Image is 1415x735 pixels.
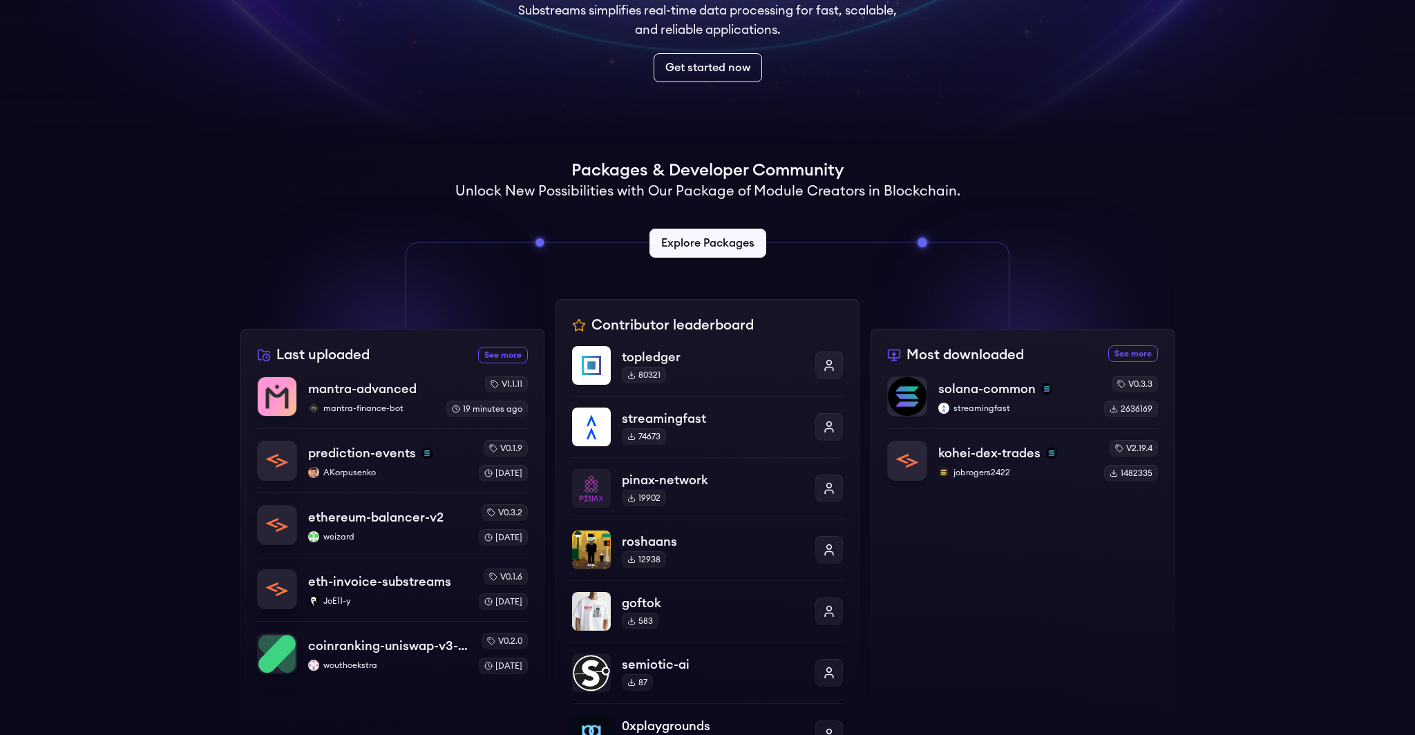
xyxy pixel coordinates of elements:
[258,377,296,416] img: mantra-advanced
[938,443,1041,463] p: kohei-dex-trades
[572,469,611,508] img: pinax-network
[654,53,762,82] a: Get started now
[622,655,804,674] p: semiotic-ai
[572,580,843,642] a: goftokgoftok583
[479,529,528,546] div: [DATE]
[622,532,804,551] p: roshaans
[622,470,804,490] p: pinax-network
[258,634,296,673] img: coinranking-uniswap-v3-forks
[308,467,468,478] p: AKorpusenko
[1112,376,1158,392] div: v0.3.3
[1104,465,1158,481] div: 1482335
[572,396,843,457] a: streamingfaststreamingfast74673
[509,1,906,39] p: Substreams simplifies real-time data processing for fast, scalable, and reliable applications.
[257,621,528,674] a: coinranking-uniswap-v3-forkscoinranking-uniswap-v3-forkswouthoekstrawouthoekstrav0.2.0[DATE]
[308,443,416,463] p: prediction-events
[571,160,844,182] h1: Packages & Developer Community
[479,465,528,481] div: [DATE]
[572,408,611,446] img: streamingfast
[938,403,1093,414] p: streamingfast
[887,376,1158,428] a: solana-commonsolana-commonsolanastreamingfaststreamingfastv0.3.32636169
[484,440,528,457] div: v0.1.9
[485,376,528,392] div: v1.1.11
[938,379,1036,399] p: solana-common
[572,531,611,569] img: roshaans
[938,467,949,478] img: jobrogers2422
[887,428,1158,481] a: kohei-dex-tradeskohei-dex-tradessolanajobrogers2422jobrogers2422v2.19.41482335
[1046,448,1057,459] img: solana
[257,493,528,557] a: ethereum-balancer-v2ethereum-balancer-v2weizardweizardv0.3.2[DATE]
[622,593,804,613] p: goftok
[308,531,468,542] p: weizard
[308,660,319,671] img: wouthoekstra
[258,441,296,480] img: prediction-events
[622,347,804,367] p: topledger
[622,674,653,691] div: 87
[572,519,843,580] a: roshaansroshaans12938
[1041,383,1052,394] img: solana
[479,593,528,610] div: [DATE]
[482,504,528,521] div: v0.3.2
[421,448,433,459] img: solana
[308,531,319,542] img: weizard
[257,428,528,493] a: prediction-eventsprediction-eventssolanaAKorpusenkoAKorpusenkov0.1.9[DATE]
[308,660,468,671] p: wouthoekstra
[308,636,468,656] p: coinranking-uniswap-v3-forks
[572,592,611,631] img: goftok
[888,377,927,416] img: solana-common
[308,595,468,607] p: JoE11-y
[938,403,949,414] img: streamingfast
[622,409,804,428] p: streamingfast
[258,506,296,544] img: ethereum-balancer-v2
[308,595,319,607] img: JoE11-y
[622,490,666,506] div: 19902
[572,653,611,692] img: semiotic-ai
[622,551,666,568] div: 12938
[1108,345,1158,362] a: See more most downloaded packages
[446,401,528,417] div: 19 minutes ago
[257,376,528,428] a: mantra-advancedmantra-advancedmantra-finance-botmantra-finance-botv1.1.1119 minutes ago
[308,403,435,414] p: mantra-finance-bot
[1110,440,1158,457] div: v2.19.4
[622,613,658,629] div: 583
[308,572,451,591] p: eth-invoice-substreams
[1104,401,1158,417] div: 2636169
[572,642,843,703] a: semiotic-aisemiotic-ai87
[257,557,528,621] a: eth-invoice-substreamseth-invoice-substreamsJoE11-yJoE11-yv0.1.6[DATE]
[622,428,666,445] div: 74673
[308,508,444,527] p: ethereum-balancer-v2
[478,347,528,363] a: See more recently uploaded packages
[258,570,296,609] img: eth-invoice-substreams
[308,467,319,478] img: AKorpusenko
[888,441,927,480] img: kohei-dex-trades
[572,346,611,385] img: topledger
[649,229,766,258] a: Explore Packages
[938,467,1093,478] p: jobrogers2422
[484,569,528,585] div: v0.1.6
[572,346,843,396] a: topledgertopledger80321
[622,367,666,383] div: 80321
[308,379,417,399] p: mantra-advanced
[572,457,843,519] a: pinax-networkpinax-network19902
[482,633,528,649] div: v0.2.0
[308,403,319,414] img: mantra-finance-bot
[479,658,528,674] div: [DATE]
[455,182,960,201] h2: Unlock New Possibilities with Our Package of Module Creators in Blockchain.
